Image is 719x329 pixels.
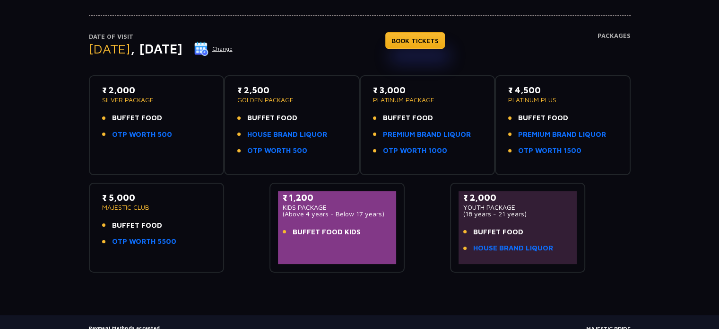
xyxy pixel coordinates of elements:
span: [DATE] [89,41,130,56]
p: ₹ 2,500 [237,84,347,97]
p: ₹ 2,000 [102,84,211,97]
p: MAJESTIC CLUB [102,204,211,211]
a: OTP WORTH 500 [112,129,172,140]
p: ₹ 2,000 [463,191,572,204]
span: BUFFET FOOD KIDS [293,227,361,238]
p: ₹ 1,200 [283,191,392,204]
a: OTP WORTH 500 [247,145,307,156]
a: PREMIUM BRAND LIQUOR [383,129,471,140]
p: PLATINUM PACKAGE [373,97,482,103]
span: BUFFET FOOD [112,113,162,124]
p: (18 years - 21 years) [463,211,572,217]
p: PLATINUM PLUS [508,97,617,103]
a: HOUSE BRAND LIQUOR [247,129,327,140]
span: BUFFET FOOD [383,113,433,124]
p: ₹ 5,000 [102,191,211,204]
p: GOLDEN PACKAGE [237,97,347,103]
span: BUFFET FOOD [247,113,297,124]
a: OTP WORTH 1000 [383,145,447,156]
span: BUFFET FOOD [518,113,568,124]
a: PREMIUM BRAND LIQUOR [518,129,606,140]
p: ₹ 3,000 [373,84,482,97]
span: , [DATE] [130,41,182,56]
p: YOUTH PACKAGE [463,204,572,211]
a: BOOK TICKETS [385,32,445,49]
button: Change [194,41,233,56]
p: SILVER PACKAGE [102,97,211,103]
span: BUFFET FOOD [473,227,523,238]
a: HOUSE BRAND LIQUOR [473,243,553,254]
p: ₹ 4,500 [508,84,617,97]
a: OTP WORTH 1500 [518,145,581,156]
p: Date of Visit [89,32,233,42]
span: BUFFET FOOD [112,220,162,231]
p: KIDS PACKAGE [283,204,392,211]
p: (Above 4 years - Below 17 years) [283,211,392,217]
h4: Packages [598,32,631,66]
a: OTP WORTH 5500 [112,236,176,247]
